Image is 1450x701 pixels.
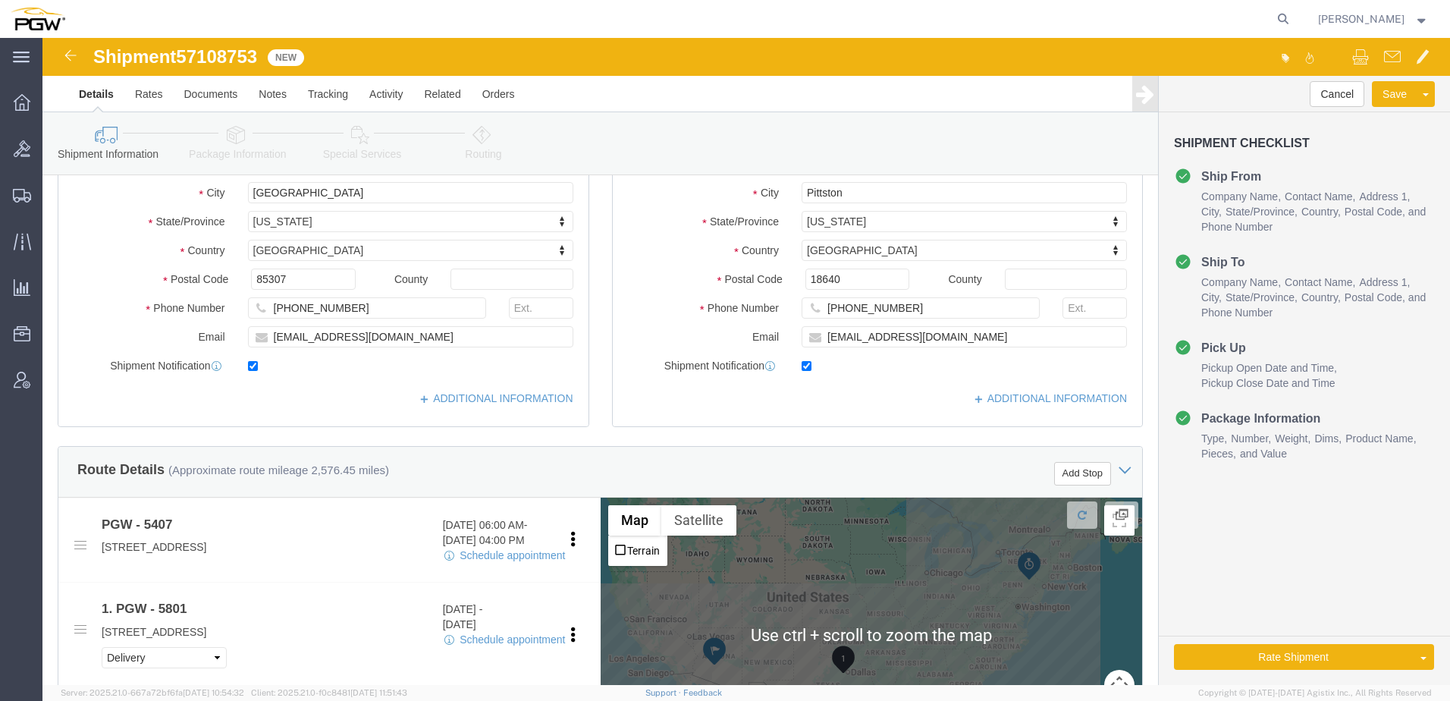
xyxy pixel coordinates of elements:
[645,688,683,697] a: Support
[11,8,65,30] img: logo
[61,688,244,697] span: Server: 2025.21.0-667a72bf6fa
[251,688,407,697] span: Client: 2025.21.0-f0c8481
[683,688,722,697] a: Feedback
[42,38,1450,685] iframe: FS Legacy Container
[183,688,244,697] span: [DATE] 10:54:32
[1318,11,1404,27] span: Amber Hickey
[350,688,407,697] span: [DATE] 11:51:43
[1198,687,1432,699] span: Copyright © [DATE]-[DATE] Agistix Inc., All Rights Reserved
[1317,10,1430,28] button: [PERSON_NAME]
